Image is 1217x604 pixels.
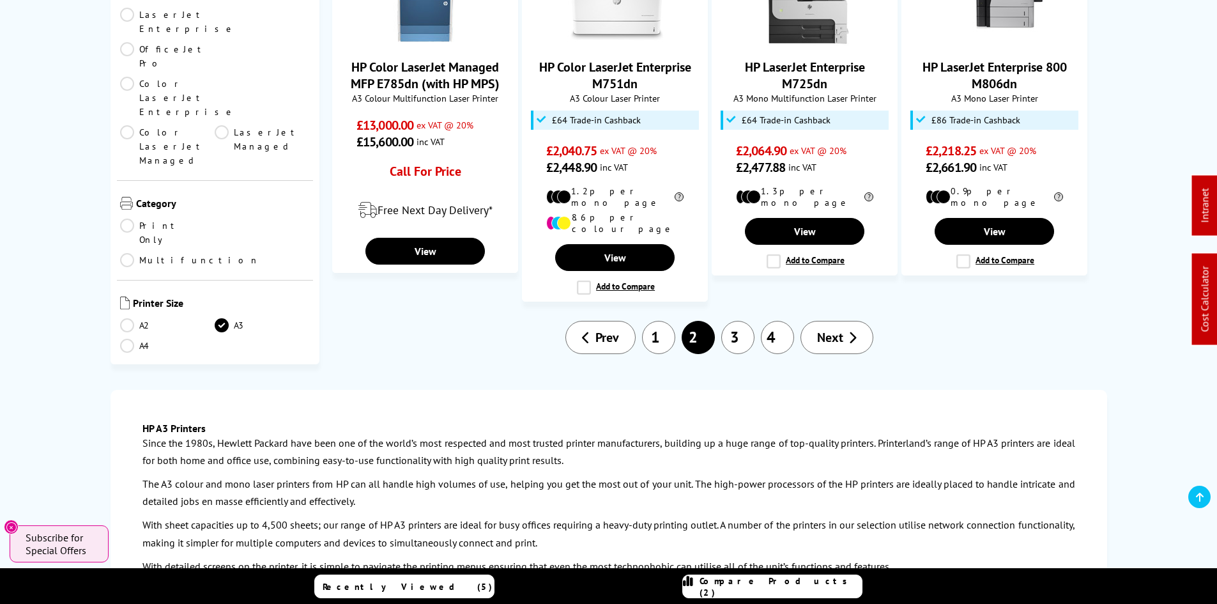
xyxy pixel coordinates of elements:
span: Compare Products (2) [700,575,862,598]
a: Intranet [1198,189,1211,223]
div: modal_delivery [339,192,511,228]
a: Prev [565,321,636,354]
span: ex VAT @ 20% [417,119,473,131]
span: ex VAT @ 20% [600,144,657,157]
a: Next [800,321,873,354]
a: HP LaserJet Enterprise M725dn [757,36,853,49]
p: The A3 colour and mono laser printers from HP can all handle high volumes of use, helping you get... [142,476,1075,510]
a: View [935,218,1053,245]
span: £64 Trade-in Cashback [742,115,830,125]
a: Cost Calculator [1198,267,1211,332]
span: Next [817,329,843,346]
a: Compare Products (2) [682,575,862,598]
span: A3 Mono Laser Printer [908,92,1080,104]
a: HP LaserJet Enterprise M725dn [745,59,865,92]
li: 1.3p per mono page [736,185,873,208]
span: £2,218.25 [926,143,976,159]
a: Recently Viewed (5) [314,575,494,598]
a: HP Color LaserJet Managed MFP E785dn (with HP MPS) [351,59,500,92]
span: £2,064.90 [736,143,786,159]
a: View [745,218,864,245]
span: £15,600.00 [356,134,413,150]
a: Print Only [120,219,215,247]
img: Printer Size [120,297,130,309]
span: A3 Colour Laser Printer [529,92,701,104]
span: inc VAT [417,136,445,148]
span: £2,448.90 [546,159,597,176]
span: Recently Viewed (5) [323,581,493,592]
span: inc VAT [979,161,1007,173]
li: 8.6p per colour page [546,212,684,235]
span: ex VAT @ 20% [790,144,846,157]
a: HP LaserJet Enterprise 800 M806dn [947,36,1043,49]
label: Add to Compare [956,254,1034,268]
span: A3 Colour Multifunction Laser Printer [339,92,511,104]
a: HP Color LaserJet Enterprise M751dn [567,36,663,49]
span: £64 Trade-in Cashback [552,115,641,125]
a: A3 [215,318,310,332]
span: inc VAT [600,161,628,173]
span: £2,040.75 [546,143,597,159]
a: HP Color LaserJet Managed MFP E785dn (with HP MPS) [378,36,473,49]
a: Multifunction [120,253,259,267]
a: Color LaserJet Managed [120,125,215,167]
a: OfficeJet Pro [120,42,215,70]
span: £13,000.00 [356,117,413,134]
span: £2,477.88 [736,159,785,176]
a: Color LaserJet Enterprise [120,77,236,119]
p: Since the 1980s, Hewlett Packard have been one of the world’s most respected and most trusted pri... [142,435,1075,469]
h3: HP A3 Printers [142,422,1075,435]
a: A4 [120,339,215,353]
a: View [555,244,674,271]
span: £2,661.90 [926,159,976,176]
li: 0.9p per mono page [926,185,1063,208]
a: 1 [642,321,675,354]
div: Call For Price [356,163,494,186]
a: HP Color LaserJet Enterprise M751dn [539,59,691,92]
p: With detailed screens on the printer, it is simple to navigate the printing menus ensuring that e... [142,558,1075,575]
span: £86 Trade-in Cashback [931,115,1020,125]
span: Prev [595,329,619,346]
label: Add to Compare [767,254,845,268]
a: LaserJet Managed [215,125,310,167]
span: Category [136,197,310,212]
a: HP LaserJet Enterprise 800 M806dn [922,59,1067,92]
label: Add to Compare [577,281,655,295]
a: LaserJet Enterprise [120,8,236,36]
span: Printer Size [133,297,310,312]
button: Close [4,520,19,534]
span: inc VAT [788,161,816,173]
img: Category [120,197,133,210]
li: 1.2p per mono page [546,185,684,208]
span: ex VAT @ 20% [979,144,1036,157]
a: 4 [761,321,794,354]
span: Subscribe for Special Offers [26,531,96,557]
a: View [365,238,484,265]
a: A2 [120,318,215,332]
span: A3 Mono Multifunction Laser Printer [719,92,891,104]
a: 3 [721,321,754,354]
p: With sheet capacities up to 4,500 sheets; our range of HP A3 printers are ideal for busy offices ... [142,516,1075,551]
